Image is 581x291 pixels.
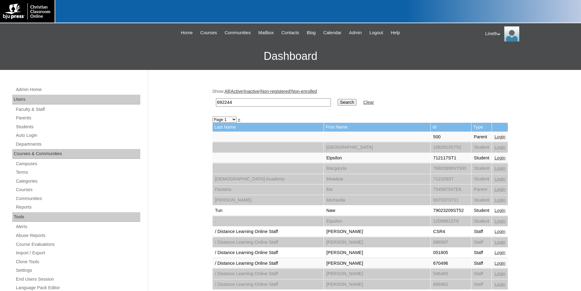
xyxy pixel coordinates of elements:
[472,142,492,153] td: Student
[324,174,430,184] td: Meadow
[472,206,492,216] td: Student
[3,3,52,20] img: logo-white.png
[15,186,140,194] a: Courses
[15,258,140,266] a: Clone Tools
[494,271,505,276] a: Login
[494,250,505,255] a: Login
[363,100,374,105] a: Clear
[15,267,140,274] a: Settings
[324,237,430,248] td: [PERSON_NAME]
[15,169,140,176] a: Terms
[15,223,140,231] a: Alerts
[213,258,324,269] td: / Distance Learning Online Staff
[338,99,357,106] input: Search
[369,29,383,36] span: Logout
[472,153,492,163] td: Student
[238,117,240,122] a: »
[324,258,430,269] td: [PERSON_NAME]
[472,123,492,132] td: Type
[431,142,471,153] td: 1682823ST52
[431,248,471,258] td: 051805
[431,206,471,216] td: 79023209ST52
[431,195,471,206] td: 697037ST11
[181,29,193,36] span: Home
[324,279,430,290] td: [PERSON_NAME]
[15,140,140,148] a: Departments
[15,249,140,257] a: Import / Export
[213,248,324,258] td: / Distance Learning Online Staff
[494,282,505,287] a: Login
[472,132,492,142] td: Parent
[391,29,400,36] span: Help
[213,227,324,237] td: / Distance Learning Online Staff
[504,26,519,42] img: Lineth Carreon
[15,275,140,283] a: End Users Session
[213,269,324,279] td: / Distance Learning Online Staff
[213,184,324,195] td: Fautanu
[213,174,324,184] td: [DEMOGRAPHIC_DATA] Academy
[15,203,140,211] a: Reports
[261,89,290,94] a: Non-registered
[494,219,505,224] a: Login
[3,42,578,70] h3: Dashboard
[494,240,505,245] a: Login
[494,176,505,181] a: Login
[324,184,430,195] td: Ma
[324,142,430,153] td: [GEOGRAPHIC_DATA]
[213,195,324,206] td: [PERSON_NAME]
[324,227,430,237] td: [PERSON_NAME]
[472,237,492,248] td: Staff
[213,123,324,132] td: Last Name
[494,198,505,202] a: Login
[494,145,505,150] a: Login
[258,29,274,36] span: Mailbox
[15,106,140,113] a: Faculty & Staff
[431,184,471,195] td: 75458754TE6
[15,177,140,185] a: Categories
[472,227,492,237] td: Staff
[431,258,471,269] td: 670496
[431,279,471,290] td: 888962
[494,134,505,139] a: Login
[15,160,140,168] a: Campuses
[324,216,430,227] td: Eipsilon
[213,279,324,290] td: / Distance Learning Online Staff
[431,269,471,279] td: 546465
[494,261,505,266] a: Login
[213,206,324,216] td: Tun
[15,132,140,139] a: Auto Login
[431,153,471,163] td: 712117ST1
[225,29,251,36] span: Communities
[324,123,430,132] td: First Name
[231,89,243,94] a: Active
[431,227,471,237] td: CSR4
[307,29,316,36] span: Blog
[304,29,319,36] a: Blog
[472,195,492,206] td: Student
[472,184,492,195] td: Parent
[431,132,471,142] td: 500
[282,29,299,36] span: Contacts
[255,29,277,36] a: Mailbox
[291,89,317,94] a: Non-enrolled
[494,208,505,213] a: Login
[12,149,140,159] div: Courses & Communities
[324,206,430,216] td: Naw
[200,29,217,36] span: Courses
[431,174,471,184] td: 712328ST
[324,269,430,279] td: [PERSON_NAME]
[494,229,505,234] a: Login
[12,95,140,104] div: Users
[472,163,492,174] td: Student
[431,123,471,132] td: Id
[216,98,331,107] input: Search
[197,29,220,36] a: Courses
[472,258,492,269] td: Staff
[15,195,140,202] a: Communities
[244,89,260,94] a: Inactive
[494,155,505,160] a: Login
[15,114,140,122] a: Parents
[472,174,492,184] td: Student
[178,29,196,36] a: Home
[324,195,430,206] td: Michaella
